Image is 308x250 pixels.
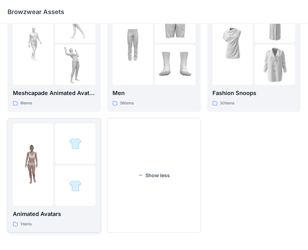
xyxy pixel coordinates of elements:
button: Show less [107,118,201,233]
a: folder 1folder 2folder 3Animated Avatars1items [8,118,101,233]
img: folder 2 [69,137,82,150]
p: 56 items [120,100,134,107]
img: folder 1 [13,144,53,185]
p: Meshcapade Animated Avatars [13,89,96,97]
img: folder 1 [13,23,53,64]
p: 30 items [220,100,234,107]
p: Browzwear Assets [8,7,64,16]
p: Animated Avatars [13,210,96,218]
img: folder 3 [69,179,82,192]
img: folder 3 [55,45,96,85]
p: 8 items [20,100,32,107]
p: 1 items [20,221,32,227]
img: folder 3 [255,45,295,85]
p: Men [112,89,195,97]
img: folder 1 [212,23,253,64]
img: folder 3 [155,45,195,85]
p: Fashion Snoops [212,89,295,97]
img: folder 1 [112,23,153,64]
